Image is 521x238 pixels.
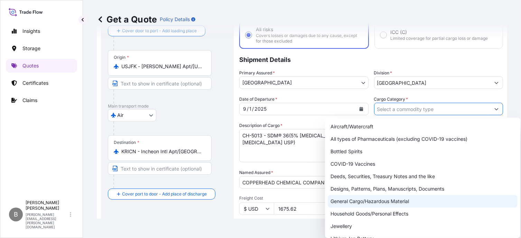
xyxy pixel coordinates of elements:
[114,55,129,60] div: Origin
[328,220,518,232] div: Jewellery
[108,77,212,90] input: Text to appear on certificate
[22,97,37,104] p: Claims
[328,195,518,208] div: General Cargo/Hazardous Material
[249,105,252,113] div: day,
[490,76,503,89] button: Show suggestions
[254,105,267,113] div: year,
[240,176,356,189] input: Full name
[114,140,139,145] div: Destination
[374,103,491,115] input: Select a commodity type
[328,145,518,158] div: Bottled Spirits
[328,158,518,170] div: COVID-19 Vaccines
[14,211,18,218] span: B
[356,103,367,115] button: Calendar
[22,80,48,86] p: Certificates
[117,112,123,119] span: Air
[108,109,156,121] button: Select transport
[97,14,157,25] p: Get a Quote
[108,162,212,175] input: Text to appear on certificate
[26,212,68,229] p: [PERSON_NAME][EMAIL_ADDRESS][PERSON_NAME][DOMAIN_NAME]
[490,103,503,115] button: Show suggestions
[374,70,392,76] label: Division
[121,63,203,70] input: Origin
[328,208,518,220] div: Household Goods/Personal Effects
[22,45,40,52] p: Storage
[121,148,203,155] input: Destination
[239,96,277,103] span: Date of Departure
[22,62,39,69] p: Quotes
[274,202,369,215] input: Enter amount
[22,28,40,35] p: Insights
[239,122,282,129] label: Description of Cargo
[108,103,227,109] p: Main transport mode
[239,49,503,70] p: Shipment Details
[239,169,273,176] label: Named Assured
[242,79,292,86] span: [GEOGRAPHIC_DATA]
[26,200,68,211] p: [PERSON_NAME] [PERSON_NAME]
[239,70,275,76] span: Primary Assured
[160,16,190,23] p: Policy Details
[328,183,518,195] div: Designs, Patterns, Plans, Manuscripts, Documents
[374,76,491,89] input: Type to search division
[122,191,207,198] span: Cover port to door - Add place of discharge
[252,105,254,113] div: /
[242,105,247,113] div: month,
[328,170,518,183] div: Deeds, Securities, Treasury Notes and the like
[328,120,518,133] div: Aircraft/Watercraft
[247,105,249,113] div: /
[328,133,518,145] div: All types of Pharmaceuticals (excluding COVID-19 vaccines)
[374,96,408,103] label: Cargo Category
[239,195,369,201] span: Freight Cost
